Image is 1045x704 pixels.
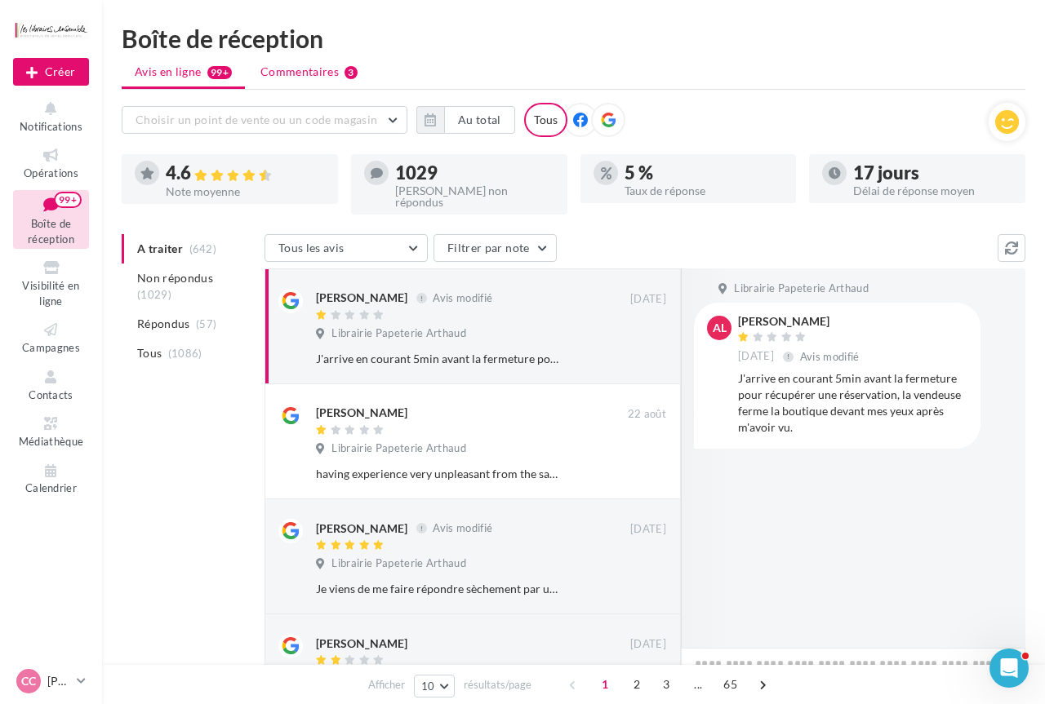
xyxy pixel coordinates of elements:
[853,185,1012,197] div: Délai de réponse moyen
[316,635,407,652] div: [PERSON_NAME]
[630,522,666,537] span: [DATE]
[136,113,377,126] span: Choisir un point de vente ou un code magasin
[628,407,666,422] span: 22 août
[989,649,1029,688] iframe: Intercom live chat
[168,347,202,360] span: (1086)
[738,349,774,364] span: [DATE]
[685,671,711,697] span: ...
[122,26,1025,51] div: Boîte de réception
[137,270,213,286] span: Non répondus
[433,521,492,534] span: Avis modifié
[592,671,618,697] span: 1
[316,466,560,482] div: having experience very unpleasant from the sales staff she was forbidding my son to touch the boo...
[13,666,89,697] a: CC [PERSON_NAME]
[464,677,531,693] span: résultats/page
[166,186,325,197] div: Note moyenne
[13,458,89,498] a: Calendrier
[316,290,407,306] div: [PERSON_NAME]
[13,255,89,311] a: Visibilité en ligne
[19,435,84,448] span: Médiathèque
[717,671,744,697] span: 65
[316,581,560,597] div: Je viens de me faire répondre sèchement par une jeune vendeuse du rayon jeunesse à qui je voulais...
[316,405,407,421] div: [PERSON_NAME]
[25,482,77,495] span: Calendrier
[13,58,89,86] button: Créer
[196,317,216,330] span: (57)
[653,671,679,697] span: 3
[278,241,345,255] span: Tous les avis
[13,317,89,357] a: Campagnes
[395,185,554,208] div: [PERSON_NAME] non répondus
[265,234,428,262] button: Tous les avis
[13,411,89,451] a: Médiathèque
[734,281,869,296] span: Librairie Papeterie Arthaud
[738,370,967,436] div: J'arrive en courant 5min avant la fermeture pour récupérer une réservation, la vendeuse ferme la ...
[625,164,784,182] div: 5 %
[316,520,407,537] div: [PERSON_NAME]
[21,673,36,689] span: CC
[47,673,70,689] p: [PERSON_NAME]
[20,120,82,133] span: Notifications
[24,166,78,179] span: Opérations
[395,164,554,182] div: 1029
[368,677,405,693] span: Afficher
[713,320,727,336] span: AL
[524,103,567,137] div: Tous
[625,185,784,197] div: Taux de réponse
[13,190,89,250] a: Boîte de réception99+
[13,96,89,136] button: Notifications
[416,106,515,134] button: Au total
[137,345,162,361] span: Tous
[13,58,89,86] div: Nouvelle campagne
[28,217,74,246] span: Boîte de réception
[22,279,79,308] span: Visibilité en ligne
[434,234,557,262] button: Filtrer par note
[624,671,650,697] span: 2
[738,316,863,327] div: [PERSON_NAME]
[433,291,492,304] span: Avis modifié
[54,192,82,208] div: 99+
[421,680,435,693] span: 10
[137,316,190,332] span: Répondus
[13,365,89,405] a: Contacts
[414,675,456,697] button: 10
[331,441,466,456] span: Librairie Papeterie Arthaud
[260,64,339,80] span: Commentaires
[122,106,407,134] button: Choisir un point de vente ou un code magasin
[22,341,80,354] span: Campagnes
[316,351,560,367] div: J'arrive en courant 5min avant la fermeture pour récupérer une réservation, la vendeuse ferme la ...
[630,292,666,307] span: [DATE]
[630,637,666,652] span: [DATE]
[800,350,860,363] span: Avis modifié
[29,388,73,401] span: Contacts
[444,106,515,134] button: Au total
[331,326,466,341] span: Librairie Papeterie Arthaud
[13,143,89,183] a: Opérations
[331,556,466,571] span: Librairie Papeterie Arthaud
[853,164,1012,182] div: 17 jours
[166,164,325,183] div: 4.6
[345,66,357,79] div: 3
[137,288,171,301] span: (1029)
